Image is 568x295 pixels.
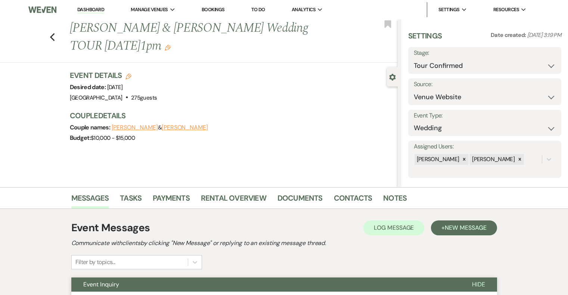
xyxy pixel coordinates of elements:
[389,73,396,80] button: Close lead details
[28,2,56,18] img: Weven Logo
[112,124,208,131] span: &
[415,154,460,165] div: [PERSON_NAME]
[292,6,316,13] span: Analytics
[153,192,190,208] a: Payments
[70,123,112,131] span: Couple names:
[71,192,109,208] a: Messages
[470,154,516,165] div: [PERSON_NAME]
[70,70,157,81] h3: Event Details
[75,258,115,267] div: Filter by topics...
[251,6,265,13] a: To Do
[70,19,329,55] h1: [PERSON_NAME] & [PERSON_NAME] Wedding TOUR [DATE]1pm
[493,6,519,13] span: Resources
[165,44,171,51] button: Edit
[414,79,556,90] label: Source:
[71,239,497,248] h2: Communicate with clients by clicking "New Message" or replying to an existing message thread.
[438,6,460,13] span: Settings
[70,134,91,142] span: Budget:
[71,277,460,292] button: Event Inquiry
[445,224,486,232] span: New Message
[70,94,122,101] span: [GEOGRAPHIC_DATA]
[201,192,266,208] a: Rental Overview
[431,220,497,235] button: +New Message
[131,94,157,101] span: 275 guests
[70,110,390,121] h3: Couple Details
[527,31,561,39] span: [DATE] 3:19 PM
[120,192,142,208] a: Tasks
[77,6,104,13] a: Dashboard
[70,83,107,91] span: Desired date:
[131,6,168,13] span: Manage Venues
[414,48,556,59] label: Stage:
[383,192,407,208] a: Notes
[374,224,414,232] span: Log Message
[277,192,323,208] a: Documents
[202,6,225,13] a: Bookings
[414,110,556,121] label: Event Type:
[162,125,208,131] button: [PERSON_NAME]
[112,125,158,131] button: [PERSON_NAME]
[491,31,527,39] span: Date created:
[363,220,424,235] button: Log Message
[91,134,135,142] span: $10,000 - $15,000
[408,31,442,47] h3: Settings
[414,141,556,152] label: Assigned Users:
[460,277,497,292] button: Hide
[71,220,150,236] h1: Event Messages
[472,280,485,288] span: Hide
[107,84,123,91] span: [DATE]
[83,280,119,288] span: Event Inquiry
[334,192,372,208] a: Contacts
